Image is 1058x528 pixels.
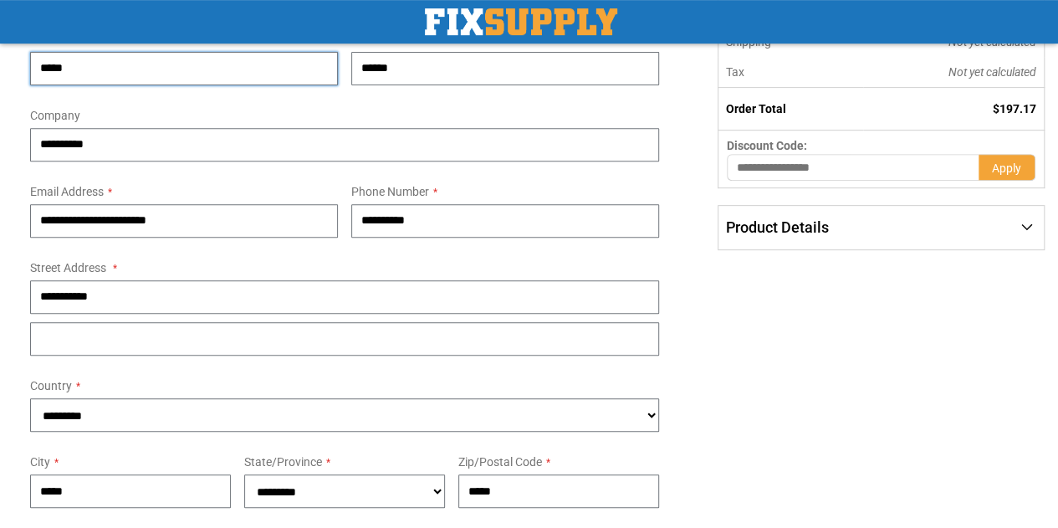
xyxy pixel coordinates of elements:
span: Email Address [30,185,104,198]
span: $197.17 [993,102,1036,115]
img: Fix Industrial Supply [425,8,617,35]
button: Apply [979,154,1035,181]
span: Street Address [30,261,106,274]
span: Discount Code: [727,139,807,152]
span: Product Details [726,218,829,236]
span: Apply [992,161,1021,175]
span: Zip/Postal Code [458,455,542,469]
span: Phone Number [351,185,429,198]
th: Tax [718,57,863,88]
span: Company [30,109,80,122]
span: Not yet calculated [948,65,1036,79]
span: City [30,455,50,469]
a: store logo [425,8,617,35]
span: Country [30,379,72,392]
span: State/Province [244,455,322,469]
strong: Order Total [726,102,786,115]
